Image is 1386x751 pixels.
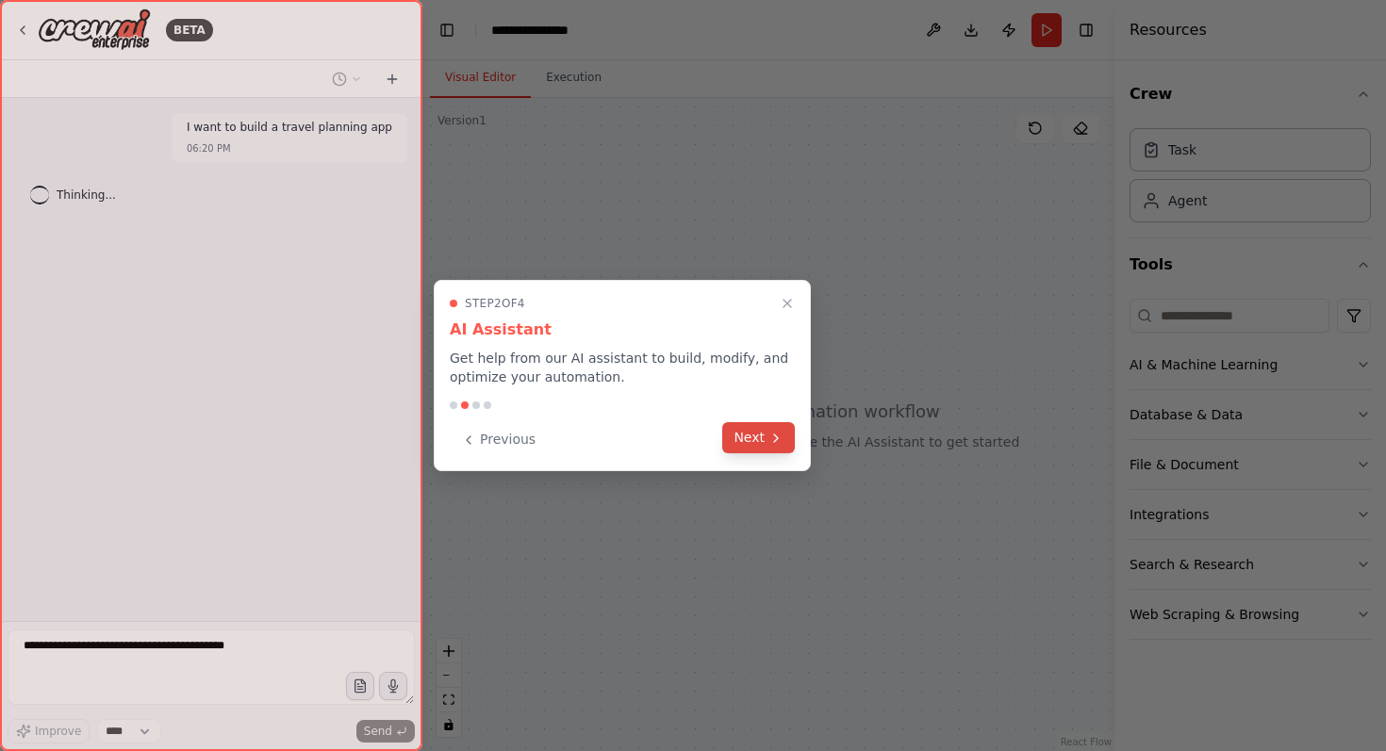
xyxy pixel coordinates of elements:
button: Hide left sidebar [434,17,460,43]
button: Close walkthrough [776,292,799,315]
button: Next [722,422,795,453]
h3: AI Assistant [450,318,795,341]
button: Previous [450,424,547,455]
p: Get help from our AI assistant to build, modify, and optimize your automation. [450,349,795,386]
span: Step 2 of 4 [465,296,525,311]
